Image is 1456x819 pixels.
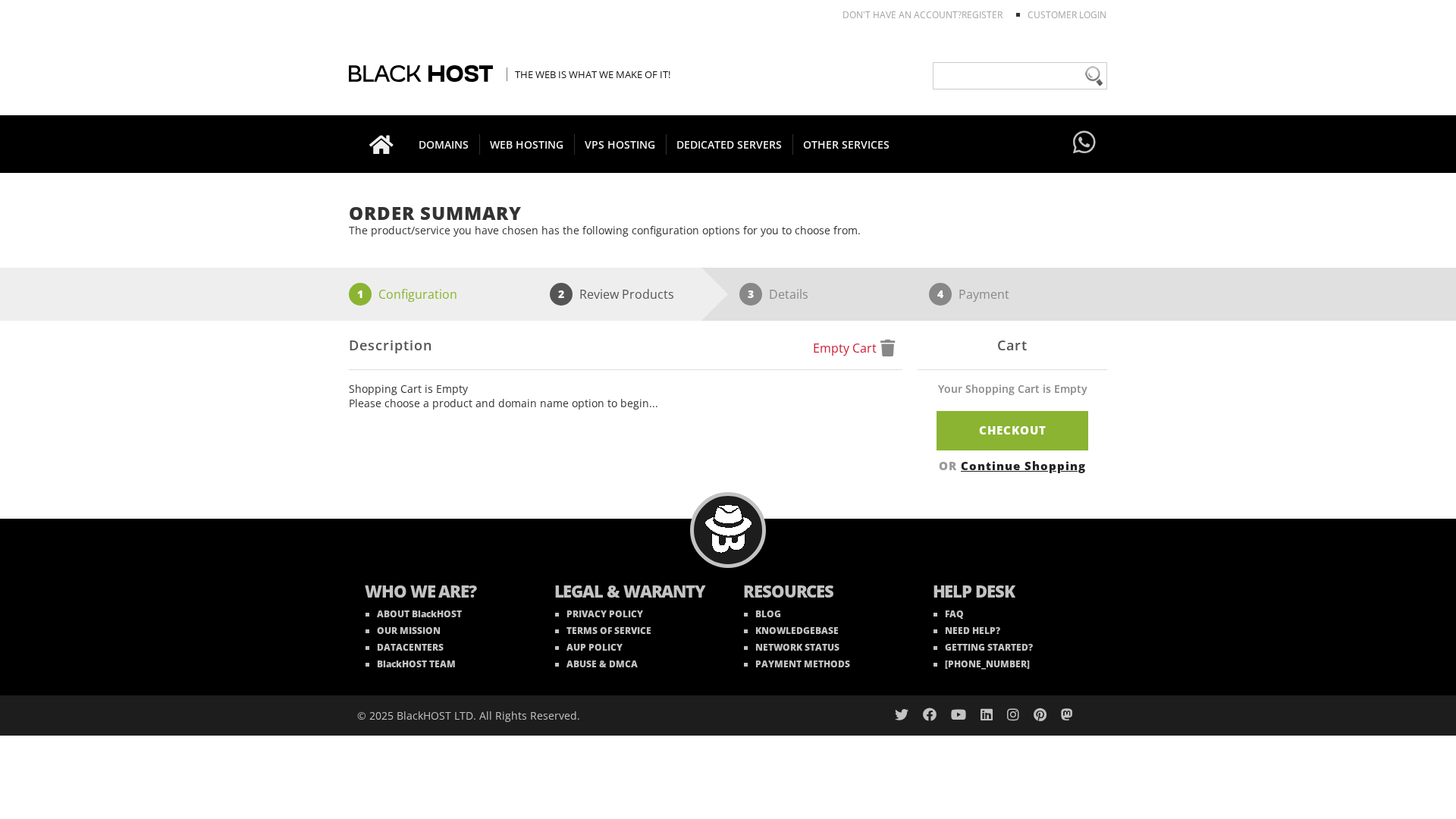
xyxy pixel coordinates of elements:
a: PRIVACY POLICY [555,607,643,620]
span: DOMAINS [408,134,480,155]
div: Your Shopping Cart is Empty [918,381,1107,411]
a: Go to homepage [354,115,409,173]
div: OR [918,458,1107,473]
a: DEDICATED SERVERS [666,115,793,173]
div: © 2025 BlackHOST LTD. All Rights Reserved. [357,695,720,736]
a: VPS HOSTING [574,115,667,173]
p: The product/service you have chosen has the following configuration options for you to choose from. [349,223,1107,237]
li: Don't have an account? [820,8,1003,21]
a: ABOUT BlackHOST [366,607,462,620]
a: NEED HELP? [934,624,1000,637]
a: ABUSE & DMCA [555,657,638,670]
a: AUP POLICY [555,641,623,654]
h1: Order Summary [349,203,1107,223]
a: Customer Login [1028,8,1106,21]
p: Review Products [579,283,674,306]
input: Need help? [933,62,1107,89]
a: TERMS OF SERVICE [555,624,651,637]
a: Empty Cart [813,340,895,356]
p: Payment [959,283,1009,306]
span: 2 [550,283,573,306]
a: KNOWLEDGEBASE [744,624,839,637]
b: HELP DESK [933,579,1092,606]
a: WEB HOSTING [479,115,575,173]
div: Cart [918,321,1107,370]
b: RESOURCES [743,579,902,606]
span: 1 [349,283,372,306]
p: Details [769,283,808,306]
span: The Web is what we make of it! [507,67,670,81]
a: Continue Shopping [961,458,1086,473]
a: OUR MISSION [366,624,441,637]
a: Checkout [937,411,1088,450]
div: Description [349,321,902,370]
img: BlackHOST mascont, Blacky. [704,505,752,553]
p: Configuration [378,283,457,306]
a: BlackHOST TEAM [366,657,456,670]
a: GETTING STARTED? [934,641,1033,654]
span: OTHER SERVICES [792,134,900,155]
a: OTHER SERVICES [792,115,900,173]
span: 4 [929,283,952,306]
a: FAQ [934,607,964,620]
a: NETWORK STATUS [744,641,839,654]
span: WEB HOSTING [479,134,575,155]
a: [PHONE_NUMBER] [934,657,1030,670]
a: BLOG [744,607,781,620]
a: DOMAINS [408,115,480,173]
ul: Shopping Cart is Empty Please choose a product and domain name option to begin... [349,381,902,410]
a: PAYMENT METHODS [744,657,850,670]
span: DEDICATED SERVERS [666,134,793,155]
b: WHO WE ARE? [365,579,524,606]
span: VPS HOSTING [574,134,667,155]
a: Have questions? [1069,115,1100,171]
b: LEGAL & WARANTY [554,579,714,606]
span: 3 [739,283,762,306]
a: REGISTER [962,8,1003,21]
a: DATACENTERS [366,641,444,654]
